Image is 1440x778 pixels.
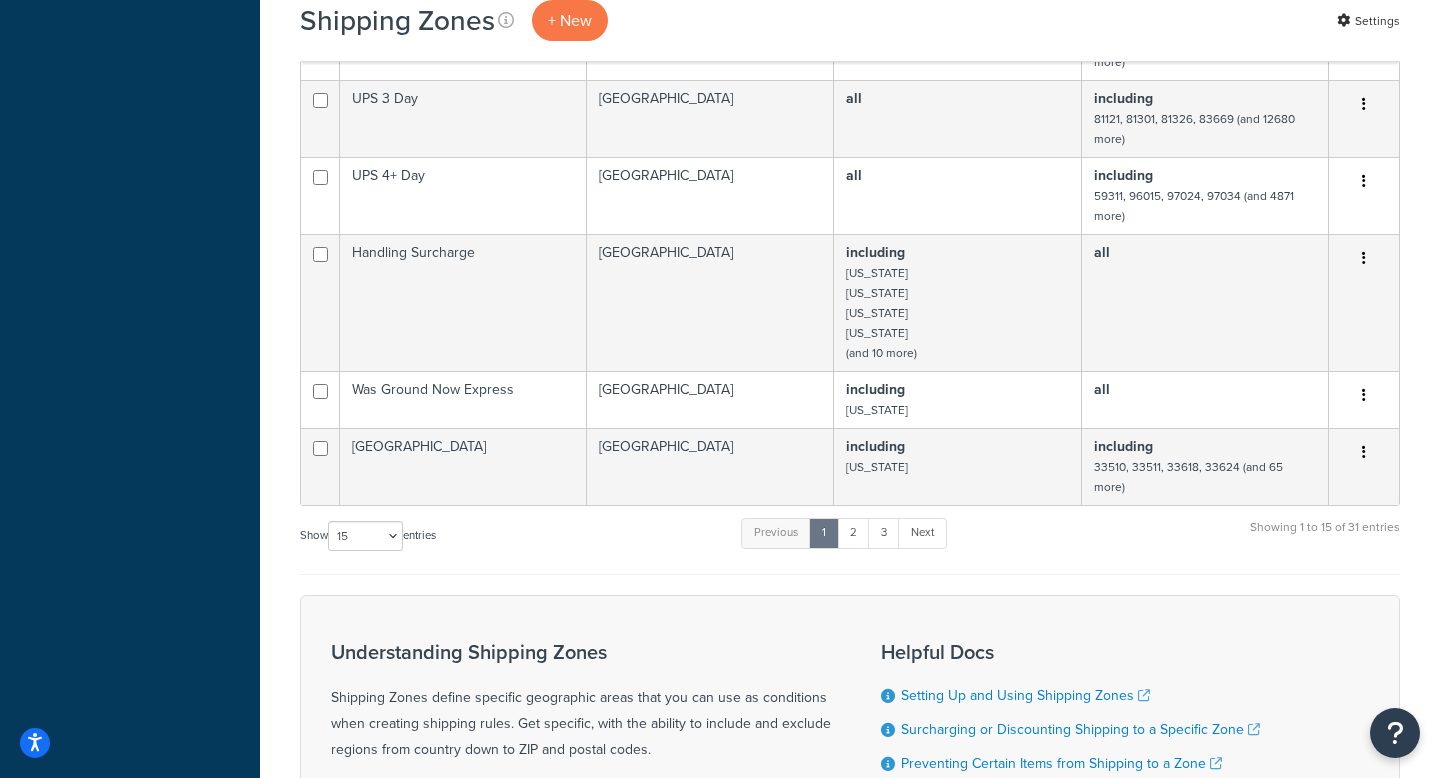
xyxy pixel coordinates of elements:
[901,719,1260,740] a: Surcharging or Discounting Shipping to a Specific Zone
[868,518,900,548] a: 3
[1094,436,1153,457] b: including
[1094,110,1295,148] small: 81121, 81301, 81326, 83669 (and 12680 more)
[846,436,905,457] b: including
[587,80,834,157] td: [GEOGRAPHIC_DATA]
[846,344,917,362] small: (and 10 more)
[901,685,1150,706] a: Setting Up and Using Shipping Zones
[846,165,862,186] b: all
[1337,7,1400,35] a: Settings
[1094,242,1110,263] b: all
[587,428,834,505] td: [GEOGRAPHIC_DATA]
[300,1,495,40] h1: Shipping Zones
[901,753,1222,774] a: Preventing Certain Items from Shipping to a Zone
[846,304,908,322] small: [US_STATE]
[340,428,587,505] td: [GEOGRAPHIC_DATA]
[328,521,403,551] select: Showentries
[1370,708,1420,758] button: Open Resource Center
[846,324,908,342] small: [US_STATE]
[741,518,811,548] a: Previous
[340,157,587,234] td: UPS 4+ Day
[1094,379,1110,400] b: all
[846,284,908,302] small: [US_STATE]
[1094,88,1153,109] b: including
[587,157,834,234] td: [GEOGRAPHIC_DATA]
[340,234,587,371] td: Handling Surcharge
[837,518,870,548] a: 2
[846,242,905,263] b: including
[1094,458,1283,496] small: 33510, 33511, 33618, 33624 (and 65 more)
[587,234,834,371] td: [GEOGRAPHIC_DATA]
[846,401,908,419] small: [US_STATE]
[300,521,436,551] label: Show entries
[340,371,587,428] td: Was Ground Now Express
[340,80,587,157] td: UPS 3 Day
[846,458,908,476] small: [US_STATE]
[331,641,831,763] div: Shipping Zones define specific geographic areas that you can use as conditions when creating ship...
[1094,165,1153,186] b: including
[898,518,947,548] a: Next
[548,9,592,32] span: + New
[331,641,831,663] h3: Understanding Shipping Zones
[587,371,834,428] td: [GEOGRAPHIC_DATA]
[881,641,1260,663] h3: Helpful Docs
[846,264,908,282] small: [US_STATE]
[1094,187,1294,225] small: 59311, 96015, 97024, 97034 (and 4871 more)
[846,379,905,400] b: including
[1250,516,1400,559] div: Showing 1 to 15 of 31 entries
[809,518,839,548] a: 1
[846,88,862,109] b: all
